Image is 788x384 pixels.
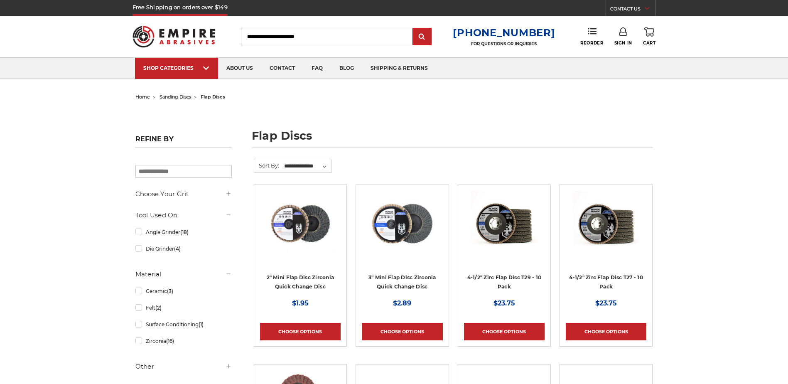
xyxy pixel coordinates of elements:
[260,191,341,271] a: Black Hawk Abrasives 2-inch Zirconia Flap Disc with 60 Grit Zirconia for Smooth Finishing
[566,323,646,340] a: Choose Options
[610,4,655,16] a: CONTACT US
[201,94,225,100] span: flap discs
[174,246,181,252] span: (4)
[303,58,331,79] a: faq
[464,191,545,271] a: 4.5" Black Hawk Zirconia Flap Disc 10 Pack
[471,191,538,257] img: 4.5" Black Hawk Zirconia Flap Disc 10 Pack
[453,27,555,39] a: [PHONE_NUMBER]
[580,40,603,46] span: Reorder
[166,338,174,344] span: (16)
[569,274,643,290] a: 4-1/2" Zirc Flap Disc T27 - 10 Pack
[643,40,655,46] span: Cart
[135,334,232,348] a: Zirconia(16)
[595,299,617,307] span: $23.75
[260,323,341,340] a: Choose Options
[252,130,653,148] h1: flap discs
[573,191,639,257] img: Black Hawk 4-1/2" x 7/8" Flap Disc Type 27 - 10 Pack
[267,274,334,290] a: 2" Mini Flap Disc Zirconia Quick Change Disc
[643,27,655,46] a: Cart
[135,284,232,298] a: Ceramic(3)
[135,210,232,220] h5: Tool Used On
[414,29,430,45] input: Submit
[566,191,646,271] a: Black Hawk 4-1/2" x 7/8" Flap Disc Type 27 - 10 Pack
[135,300,232,315] a: Felt(2)
[267,191,334,257] img: Black Hawk Abrasives 2-inch Zirconia Flap Disc with 60 Grit Zirconia for Smooth Finishing
[135,135,232,148] h5: Refine by
[135,317,232,332] a: Surface Conditioning(1)
[369,191,435,257] img: BHA 3" Quick Change 60 Grit Flap Disc for Fine Grinding and Finishing
[453,41,555,47] p: FOR QUESTIONS OR INQUIRIES
[180,229,189,235] span: (18)
[362,191,442,271] a: BHA 3" Quick Change 60 Grit Flap Disc for Fine Grinding and Finishing
[261,58,303,79] a: contact
[467,274,542,290] a: 4-1/2" Zirc Flap Disc T29 - 10 Pack
[218,58,261,79] a: about us
[133,20,216,53] img: Empire Abrasives
[368,274,436,290] a: 3" Mini Flap Disc Zirconia Quick Change Disc
[393,299,411,307] span: $2.89
[362,323,442,340] a: Choose Options
[155,305,162,311] span: (2)
[135,94,150,100] a: home
[362,58,436,79] a: shipping & returns
[292,299,309,307] span: $1.95
[135,189,232,199] h5: Choose Your Grit
[160,94,191,100] a: sanding discs
[254,159,279,172] label: Sort By:
[167,288,173,294] span: (3)
[580,27,603,45] a: Reorder
[614,40,632,46] span: Sign In
[135,362,232,372] h5: Other
[135,241,232,256] a: Die Grinder(4)
[135,225,232,239] a: Angle Grinder(18)
[199,321,204,327] span: (1)
[331,58,362,79] a: blog
[135,269,232,279] h5: Material
[464,323,545,340] a: Choose Options
[493,299,515,307] span: $23.75
[283,160,331,172] select: Sort By:
[143,65,210,71] div: SHOP CATEGORIES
